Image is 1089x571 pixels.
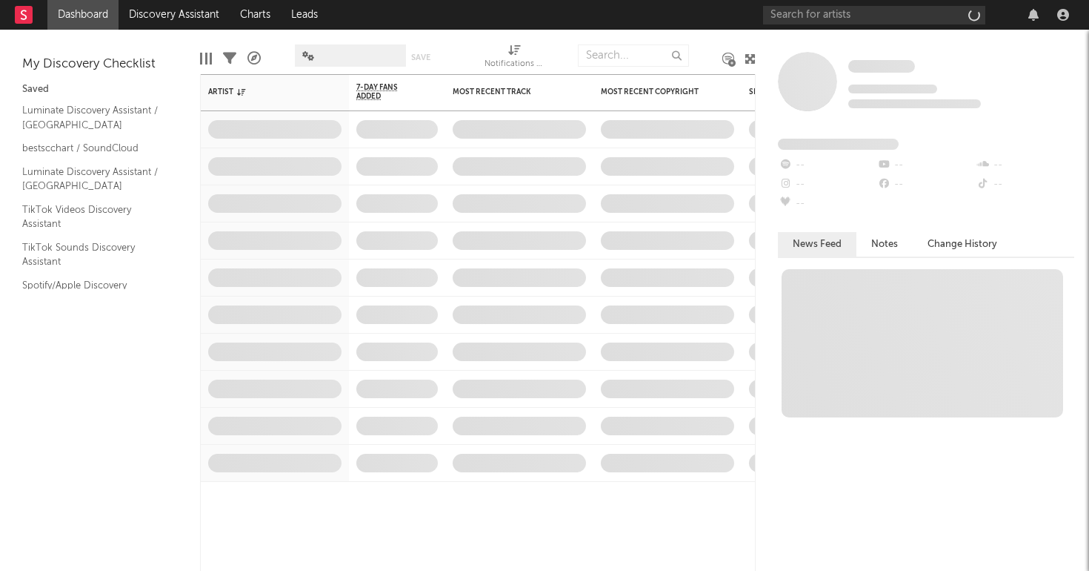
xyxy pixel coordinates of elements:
div: -- [876,175,975,194]
div: Filters [223,37,236,80]
div: -- [778,156,876,175]
div: A&R Pipeline [247,37,261,80]
a: TikTok Sounds Discovery Assistant [22,240,163,270]
span: 0 fans last week [848,99,981,108]
div: Saved [22,81,178,99]
div: -- [778,175,876,194]
div: Spotify Monthly Listeners [749,88,860,96]
span: Fans Added by Platform [778,139,899,150]
button: Save [411,53,430,62]
a: TikTok Videos Discovery Assistant [22,202,163,232]
a: Spotify/Apple Discovery Assistant [22,277,163,308]
span: Tracking Since: [DATE] [848,85,937,93]
div: Most Recent Copyright [601,88,712,96]
div: Edit Columns [200,37,212,80]
button: News Feed [778,232,856,257]
a: Some Artist [848,59,915,74]
div: Artist [208,88,319,96]
a: Luminate Discovery Assistant / [GEOGRAPHIC_DATA] [22,102,163,133]
div: My Discovery Checklist [22,56,178,73]
a: Luminate Discovery Assistant / [GEOGRAPHIC_DATA] [22,164,163,194]
div: -- [876,156,975,175]
input: Search... [578,44,689,67]
span: 7-Day Fans Added [356,83,416,101]
span: Some Artist [848,60,915,73]
button: Change History [913,232,1012,257]
div: -- [778,194,876,214]
div: Notifications (Artist) [484,37,544,80]
div: Most Recent Track [453,88,564,96]
div: -- [976,175,1074,194]
div: -- [976,156,1074,175]
input: Search for artists [763,6,985,24]
button: Notes [856,232,913,257]
div: Notifications (Artist) [484,56,544,73]
a: bestscchart / SoundCloud [22,140,163,156]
